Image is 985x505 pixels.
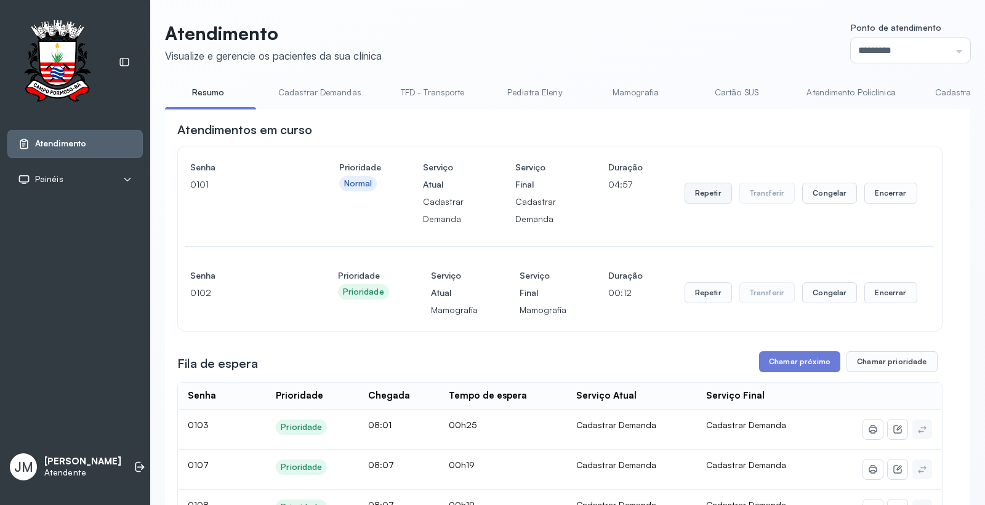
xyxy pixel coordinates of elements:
[266,82,374,103] a: Cadastrar Demandas
[188,459,209,470] span: 0107
[431,267,478,301] h4: Serviço Atual
[520,267,566,301] h4: Serviço Final
[491,82,577,103] a: Pediatra Eleny
[449,459,475,470] span: 00h19
[44,467,121,478] p: Atendente
[515,159,566,193] h4: Serviço Final
[18,138,132,150] a: Atendimento
[190,176,297,193] p: 0101
[864,282,917,303] button: Encerrar
[576,420,686,431] div: Cadastrar Demanda
[368,420,392,430] span: 08:01
[388,82,477,103] a: TFD - Transporte
[608,284,643,301] p: 00:12
[608,159,643,176] h4: Duração
[685,183,732,204] button: Repetir
[339,159,381,176] h4: Prioridade
[431,301,478,319] p: Mamografia
[276,390,323,402] div: Prioridade
[165,82,251,103] a: Resumo
[44,456,121,467] p: [PERSON_NAME]
[449,390,527,402] div: Tempo de espera
[165,22,382,44] p: Atendimento
[608,267,643,284] h4: Duração
[449,420,476,430] span: 00h25
[802,183,857,204] button: Congelar
[190,284,296,301] p: 0102
[338,267,389,284] h4: Prioridade
[706,390,765,402] div: Serviço Final
[13,20,102,105] img: Logotipo do estabelecimento
[190,267,296,284] h4: Senha
[576,459,686,471] div: Cadastrar Demanda
[423,193,473,228] p: Cadastrar Demanda
[608,176,643,193] p: 04:57
[520,301,566,319] p: Mamografia
[576,390,637,402] div: Serviço Atual
[177,121,312,138] h3: Atendimentos em curso
[706,420,786,430] span: Cadastrar Demanda
[35,174,63,185] span: Painéis
[515,193,566,228] p: Cadastrar Demanda
[759,351,840,372] button: Chamar próximo
[190,159,297,176] h4: Senha
[739,282,795,303] button: Transferir
[165,49,382,62] div: Visualize e gerencie os pacientes da sua clínica
[846,351,938,372] button: Chamar prioridade
[344,178,372,189] div: Normal
[802,282,857,303] button: Congelar
[281,462,322,472] div: Prioridade
[177,355,258,372] h3: Fila de espera
[851,22,941,33] span: Ponto de atendimento
[794,82,907,103] a: Atendimento Policlínica
[368,390,410,402] div: Chegada
[281,422,322,432] div: Prioridade
[706,459,786,470] span: Cadastrar Demanda
[368,459,394,470] span: 08:07
[188,390,216,402] div: Senha
[685,282,732,303] button: Repetir
[739,183,795,204] button: Transferir
[35,138,86,149] span: Atendimento
[343,287,384,297] div: Prioridade
[188,420,209,430] span: 0103
[592,82,678,103] a: Mamografia
[423,159,473,193] h4: Serviço Atual
[693,82,779,103] a: Cartão SUS
[864,183,917,204] button: Encerrar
